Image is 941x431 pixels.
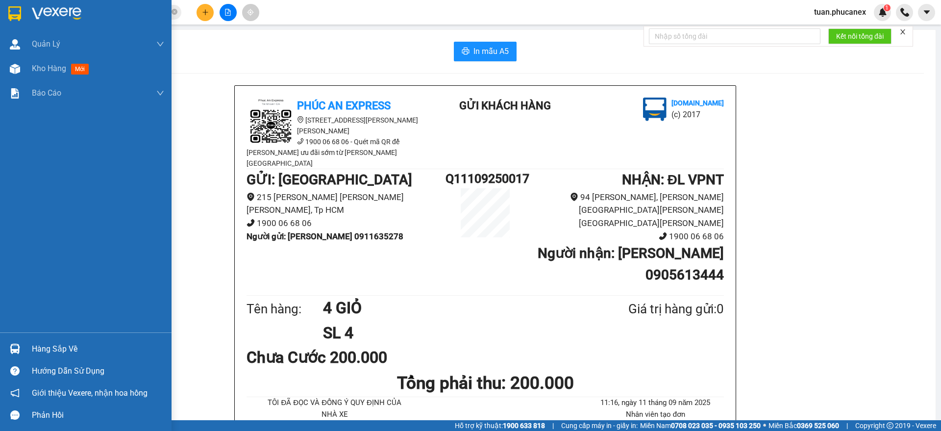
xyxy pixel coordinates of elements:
b: [DOMAIN_NAME] [671,99,724,107]
span: phone [247,219,255,227]
span: close-circle [172,9,177,15]
h1: 4 GIỎ [323,296,581,320]
div: Giá trị hàng gửi: 0 [581,299,724,319]
li: 94 [PERSON_NAME], [PERSON_NAME][GEOGRAPHIC_DATA][PERSON_NAME][GEOGRAPHIC_DATA][PERSON_NAME] [525,191,724,230]
img: icon-new-feature [878,8,887,17]
b: Phúc An Express [297,100,391,112]
img: warehouse-icon [10,39,20,50]
li: [STREET_ADDRESS][PERSON_NAME][PERSON_NAME] [247,115,423,136]
span: Giới thiệu Vexere, nhận hoa hồng [32,387,148,399]
span: plus [202,9,209,16]
div: Phản hồi [32,408,164,423]
span: copyright [887,422,893,429]
strong: 1900 633 818 [503,422,545,430]
h1: Tổng phải thu: 200.000 [247,370,724,397]
span: question-circle [10,366,20,376]
span: environment [570,193,578,201]
span: down [156,40,164,48]
b: Phúc An Express [12,63,51,127]
button: printerIn mẫu A5 [454,42,517,61]
span: phone [297,138,304,145]
span: phone [659,232,667,240]
li: 215 [PERSON_NAME] [PERSON_NAME] [PERSON_NAME], Tp HCM [247,191,446,217]
b: Gửi khách hàng [459,100,551,112]
span: Miền Nam [640,420,761,431]
li: (c) 2017 [82,47,135,59]
b: Người gửi : [PERSON_NAME] 0911635278 [247,231,403,241]
div: Tên hàng: [247,299,323,319]
strong: 0369 525 060 [797,422,839,430]
img: logo.jpg [643,98,667,121]
span: ⚪️ [763,424,766,428]
img: solution-icon [10,88,20,99]
strong: 0708 023 035 - 0935 103 250 [671,422,761,430]
span: | [552,420,554,431]
span: Kho hàng [32,64,66,73]
span: In mẫu A5 [473,45,509,57]
div: Hướng dẫn sử dụng [32,364,164,379]
span: environment [247,193,255,201]
input: Nhập số tổng đài [649,28,820,44]
b: NHẬN : ĐL VPNT [622,172,724,188]
span: aim [247,9,254,16]
span: caret-down [922,8,931,17]
span: Quản Lý [32,38,60,50]
span: environment [297,116,304,123]
li: 1900 06 68 06 [525,230,724,243]
div: Hàng sắp về [32,342,164,356]
span: Báo cáo [32,87,61,99]
span: Cung cấp máy in - giấy in: [561,420,638,431]
div: Chưa Cước 200.000 [247,345,404,370]
button: aim [242,4,259,21]
li: (c) 2017 [671,108,724,121]
li: Nhân viên tạo đơn [587,409,724,421]
b: [DOMAIN_NAME] [82,37,135,45]
span: file-add [224,9,231,16]
button: Kết nối tổng đài [828,28,891,44]
span: mới [71,64,89,75]
b: Người nhận : [PERSON_NAME] 0905613444 [538,245,724,283]
b: GỬI : [GEOGRAPHIC_DATA] [247,172,412,188]
span: close [899,28,906,35]
h1: Q11109250017 [446,169,525,188]
button: plus [197,4,214,21]
span: notification [10,388,20,398]
img: warehouse-icon [10,64,20,74]
li: TÔI ĐÃ ĐỌC VÀ ĐỒNG Ý QUY ĐỊNH CỦA NHÀ XE [266,397,403,420]
span: message [10,410,20,420]
h1: SL 4 [323,321,581,345]
img: logo.jpg [106,12,130,36]
span: Kết nối tổng đài [836,31,884,42]
img: logo.jpg [12,12,61,61]
span: | [846,420,848,431]
span: Miền Bắc [768,420,839,431]
img: phone-icon [900,8,909,17]
img: warehouse-icon [10,344,20,354]
img: logo-vxr [8,6,21,21]
span: down [156,89,164,97]
li: 1900 06 68 06 - Quét mã QR để [PERSON_NAME] ưu đãi sớm từ [PERSON_NAME][GEOGRAPHIC_DATA] [247,136,423,169]
b: Gửi khách hàng [60,14,97,60]
sup: 1 [884,4,891,11]
li: 11:16, ngày 11 tháng 09 năm 2025 [587,397,724,409]
span: printer [462,47,470,56]
button: file-add [220,4,237,21]
span: Hỗ trợ kỹ thuật: [455,420,545,431]
span: 1 [885,4,889,11]
img: logo.jpg [247,98,296,147]
span: tuan.phucanex [806,6,874,18]
button: caret-down [918,4,935,21]
span: close-circle [172,8,177,17]
li: 1900 06 68 06 [247,217,446,230]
